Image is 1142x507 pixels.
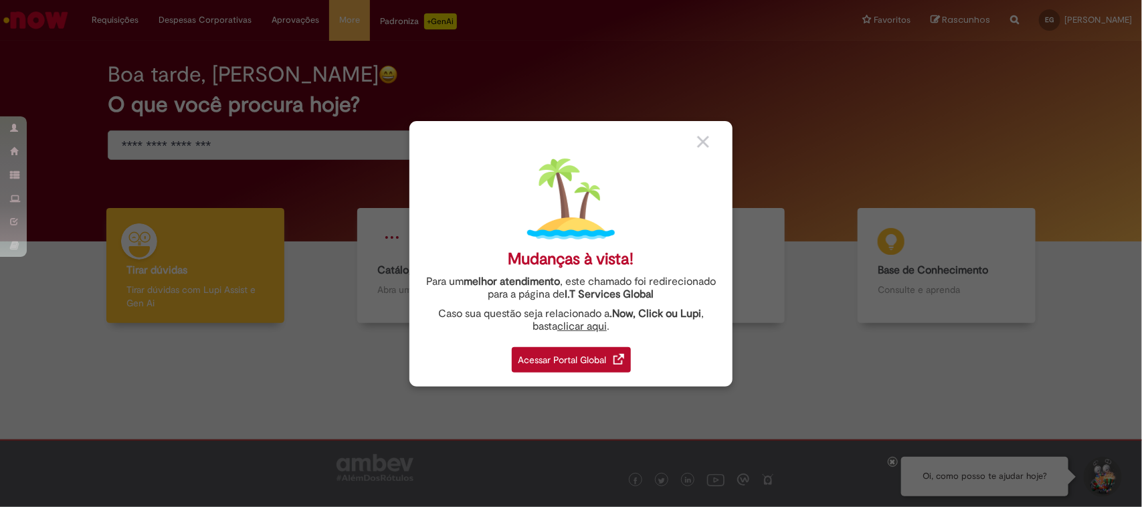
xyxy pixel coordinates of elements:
a: I.T Services Global [565,280,654,301]
div: Para um , este chamado foi redirecionado para a página de [419,276,723,301]
div: Acessar Portal Global [512,347,631,373]
a: Acessar Portal Global [512,340,631,373]
img: close_button_grey.png [697,136,709,148]
strong: melhor atendimento [464,275,560,288]
div: Caso sua questão seja relacionado a , basta . [419,308,723,333]
img: redirect_link.png [613,354,624,365]
div: Mudanças à vista! [508,249,634,269]
strong: .Now, Click ou Lupi [609,307,701,320]
a: clicar aqui [557,312,607,333]
img: island.png [527,155,615,243]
